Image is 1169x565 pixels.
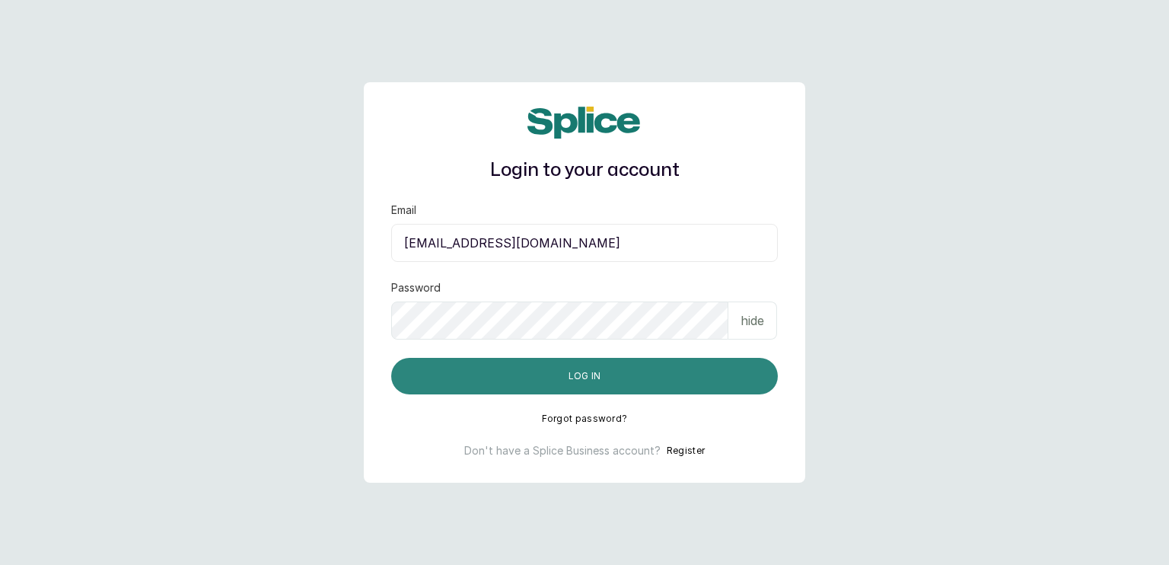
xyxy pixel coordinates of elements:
[741,311,764,330] p: hide
[542,413,628,425] button: Forgot password?
[667,443,705,458] button: Register
[391,157,778,184] h1: Login to your account
[391,280,441,295] label: Password
[464,443,661,458] p: Don't have a Splice Business account?
[391,358,778,394] button: Log in
[391,203,416,218] label: Email
[391,224,778,262] input: email@acme.com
